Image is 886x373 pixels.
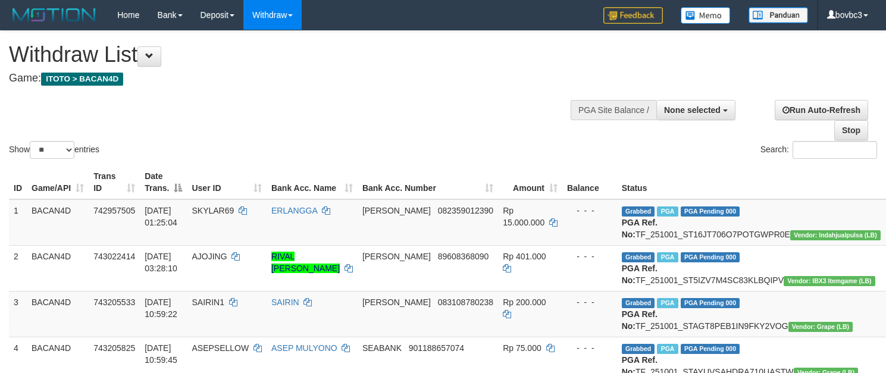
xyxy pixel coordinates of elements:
span: [DATE] 01:25:04 [145,206,177,227]
span: Grabbed [622,298,655,308]
span: Marked by bovbc4 [657,206,678,217]
td: 1 [9,199,27,246]
td: TF_251001_STAGT8PEB1IN9FKY2VOG [617,291,885,337]
span: Marked by bovbc1 [657,344,678,354]
th: Bank Acc. Name: activate to sort column ascending [267,165,358,199]
span: 743022414 [93,252,135,261]
td: 2 [9,245,27,291]
a: Run Auto-Refresh [775,100,868,120]
th: Game/API: activate to sort column ascending [27,165,89,199]
span: [DATE] 10:59:45 [145,343,177,365]
th: ID [9,165,27,199]
span: Vendor URL: https://dashboard.q2checkout.com/secure [784,276,875,286]
button: None selected [656,100,735,120]
div: - - - [567,205,612,217]
span: [PERSON_NAME] [362,252,431,261]
a: ERLANGGA [271,206,317,215]
span: Copy 083108780238 to clipboard [438,297,493,307]
span: 742957505 [93,206,135,215]
th: Trans ID: activate to sort column ascending [89,165,140,199]
td: TF_251001_ST16JT706O7POTGWPR0E [617,199,885,246]
span: Grabbed [622,344,655,354]
span: Rp 200.000 [503,297,546,307]
span: ITOTO > BACAN4D [41,73,123,86]
span: PGA Pending [681,252,740,262]
span: ASEPSELLOW [192,343,249,353]
img: Feedback.jpg [603,7,663,24]
span: None selected [664,105,721,115]
span: Copy 89608368090 to clipboard [438,252,489,261]
span: Rp 401.000 [503,252,546,261]
span: Grabbed [622,252,655,262]
div: PGA Site Balance / [571,100,656,120]
span: Rp 75.000 [503,343,541,353]
img: MOTION_logo.png [9,6,99,24]
span: Grabbed [622,206,655,217]
th: Date Trans.: activate to sort column descending [140,165,187,199]
img: panduan.png [749,7,808,23]
a: Stop [834,120,868,140]
img: Button%20Memo.svg [681,7,731,24]
span: [DATE] 03:28:10 [145,252,177,273]
div: - - - [567,296,612,308]
span: PGA Pending [681,206,740,217]
span: Marked by bovbc4 [657,252,678,262]
a: SAIRIN [271,297,299,307]
span: [PERSON_NAME] [362,297,431,307]
label: Show entries [9,141,99,159]
b: PGA Ref. No: [622,309,658,331]
span: [DATE] 10:59:22 [145,297,177,319]
h4: Game: [9,73,579,84]
div: - - - [567,342,612,354]
span: PGA Pending [681,298,740,308]
select: Showentries [30,141,74,159]
span: SKYLAR69 [192,206,234,215]
a: RIVAL [PERSON_NAME] [271,252,340,273]
span: 743205533 [93,297,135,307]
th: Bank Acc. Number: activate to sort column ascending [358,165,498,199]
span: Rp 15.000.000 [503,206,544,227]
th: Balance [562,165,617,199]
td: BACAN4D [27,291,89,337]
label: Search: [760,141,877,159]
div: - - - [567,250,612,262]
span: SAIRIN1 [192,297,224,307]
input: Search: [793,141,877,159]
td: BACAN4D [27,199,89,246]
th: Amount: activate to sort column ascending [498,165,562,199]
b: PGA Ref. No: [622,264,658,285]
span: Vendor URL: https://dashboard.q2checkout.com/secure [790,230,881,240]
td: 3 [9,291,27,337]
a: ASEP MULYONO [271,343,337,353]
h1: Withdraw List [9,43,579,67]
span: 743205825 [93,343,135,353]
span: Marked by bovbc1 [657,298,678,308]
span: Vendor URL: https://dashboard.q2checkout.com/secure [788,322,853,332]
th: Status [617,165,885,199]
th: User ID: activate to sort column ascending [187,165,266,199]
b: PGA Ref. No: [622,218,658,239]
td: BACAN4D [27,245,89,291]
span: [PERSON_NAME] [362,206,431,215]
td: TF_251001_ST5IZV7M4SC83KLBQIPV [617,245,885,291]
span: SEABANK [362,343,402,353]
span: PGA Pending [681,344,740,354]
span: AJOJING [192,252,227,261]
span: Copy 901188657074 to clipboard [409,343,464,353]
span: Copy 082359012390 to clipboard [438,206,493,215]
